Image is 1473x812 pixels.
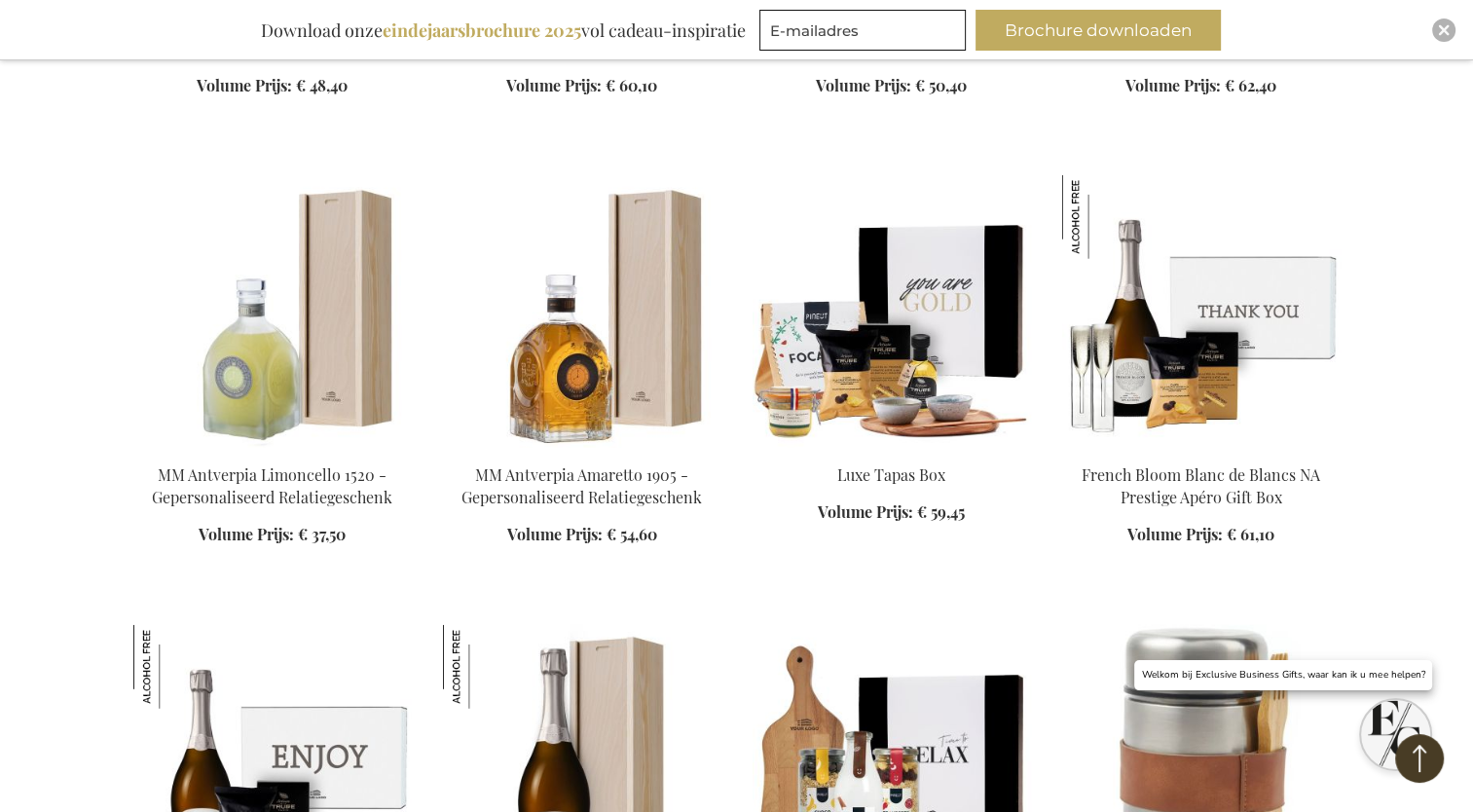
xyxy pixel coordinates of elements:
a: Volume Prijs: € 37,50 [199,524,346,546]
a: Volume Prijs: € 48,40 [197,75,348,97]
button: Brochure downloaden [976,10,1221,51]
a: MM Antverpia Limoncello 1520 - Personalised Business Gift [133,440,412,459]
form: marketing offers and promotions [759,10,972,56]
a: MM Antverpia Amaretto 1905 - Gepersonaliseerd Relatiegeschenk [461,464,702,507]
span: € 54,60 [607,524,657,544]
a: Luxe Tapas Box [837,464,945,485]
span: Volume Prijs: [507,524,603,544]
span: € 50,40 [915,75,967,95]
span: Volume Prijs: [1127,524,1223,544]
a: MM Antverpia Amaretto 1905 - Personalised Business Gift [443,440,721,459]
span: € 60,10 [606,75,657,95]
div: Download onze vol cadeau-inspiratie [252,10,755,51]
input: E-mailadres [759,10,966,51]
span: € 62,40 [1225,75,1276,95]
a: Volume Prijs: € 62,40 [1125,75,1276,97]
div: Close [1432,18,1455,42]
img: Close [1438,24,1450,36]
span: Volume Prijs: [506,75,602,95]
span: Volume Prijs: [197,75,292,95]
img: MM Antverpia Limoncello 1520 - Personalised Business Gift [133,175,412,448]
a: Luxury Tapas Box [753,440,1031,459]
span: € 59,45 [917,501,965,522]
img: French Bloom Blanc de Blancs NA Prestige Apéro Gift Box [1062,175,1341,448]
span: € 37,50 [298,524,346,544]
img: Luxury Tapas Box [753,175,1031,448]
span: Volume Prijs: [816,75,911,95]
a: MM Antverpia Limoncello 1520 - Gepersonaliseerd Relatiegeschenk [152,464,392,507]
img: French Bloom Extra Brut Blanc de Blancs Non-Alcoholic Houten Geschenkkist [443,625,527,709]
a: Volume Prijs: € 60,10 [506,75,657,97]
img: French Bloom Blanc de Blancs NA Premium Apéro Gift Box [133,625,217,709]
a: French Bloom Blanc de Blancs NA Prestige Apéro Gift Box [1082,464,1320,507]
a: French Bloom Blanc de Blancs NA Prestige Apéro Gift Box French Bloom Blanc de Blancs NA Prestige ... [1062,440,1341,459]
span: € 48,40 [296,75,348,95]
a: Volume Prijs: € 59,45 [818,501,965,524]
span: Volume Prijs: [818,501,913,522]
span: € 61,10 [1227,524,1274,544]
a: Volume Prijs: € 61,10 [1127,524,1274,546]
a: Volume Prijs: € 50,40 [816,75,967,97]
img: MM Antverpia Amaretto 1905 - Personalised Business Gift [443,175,721,448]
b: eindejaarsbrochure 2025 [383,18,581,42]
span: Volume Prijs: [1125,75,1221,95]
span: Volume Prijs: [199,524,294,544]
a: Volume Prijs: € 54,60 [507,524,657,546]
img: French Bloom Blanc de Blancs NA Prestige Apéro Gift Box [1062,175,1146,259]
